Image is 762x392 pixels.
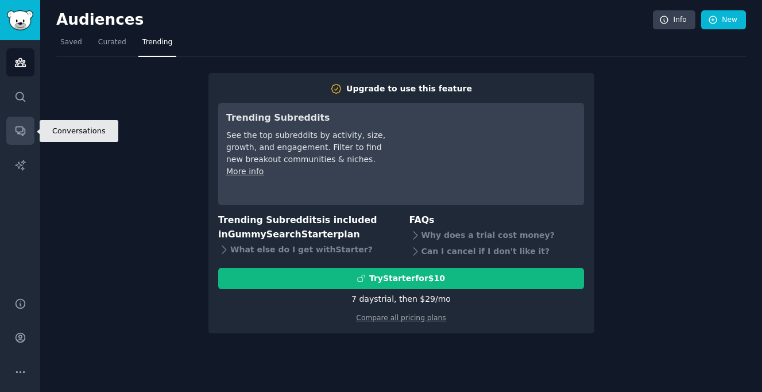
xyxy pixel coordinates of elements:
span: Curated [98,37,126,48]
span: Trending [142,37,172,48]
h2: Audiences [56,11,653,29]
iframe: YouTube video player [404,111,576,197]
h3: Trending Subreddits is included in plan [218,213,393,241]
a: Curated [94,33,130,57]
div: Can I cancel if I don't like it? [409,244,585,260]
a: Compare all pricing plans [356,314,446,322]
a: Saved [56,33,86,57]
div: Upgrade to use this feature [346,83,472,95]
div: 7 days trial, then $ 29 /mo [351,293,451,305]
div: Try Starter for $10 [369,272,445,285]
a: Trending [138,33,176,57]
a: Info [653,10,695,30]
h3: Trending Subreddits [226,111,388,125]
div: What else do I get with Starter ? [218,241,393,258]
h3: FAQs [409,213,585,228]
img: GummySearch logo [7,10,33,30]
span: Saved [60,37,82,48]
a: New [701,10,746,30]
div: Why does a trial cost money? [409,228,585,244]
button: TryStarterfor$10 [218,268,584,289]
span: GummySearch Starter [228,229,338,240]
a: More info [226,167,264,176]
div: See the top subreddits by activity, size, growth, and engagement. Filter to find new breakout com... [226,129,388,166]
